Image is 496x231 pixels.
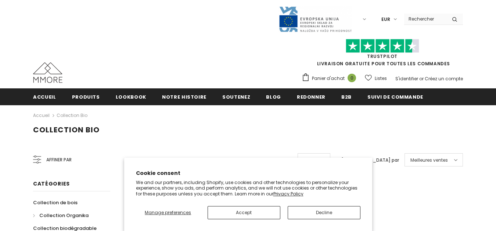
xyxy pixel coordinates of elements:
[33,196,78,209] a: Collection de bois
[288,206,360,219] button: Decline
[367,88,423,105] a: Suivi de commande
[419,76,424,82] span: or
[33,111,50,120] a: Accueil
[303,157,308,164] span: 12
[297,93,326,100] span: Redonner
[162,88,206,105] a: Notre histoire
[341,88,352,105] a: B2B
[365,72,387,85] a: Listes
[273,191,303,197] a: Privacy Policy
[33,93,56,100] span: Accueil
[162,93,206,100] span: Notre histoire
[425,76,463,82] a: Créez un compte
[145,209,191,216] span: Manage preferences
[222,88,250,105] a: soutenez
[297,88,326,105] a: Redonner
[33,199,78,206] span: Collection de bois
[266,88,281,105] a: Blog
[341,93,352,100] span: B2B
[367,53,398,59] a: TrustPilot
[348,74,356,82] span: 0
[39,212,89,219] span: Collection Organika
[208,206,280,219] button: Accept
[222,93,250,100] span: soutenez
[33,62,62,83] img: Cas MMORE
[278,16,352,22] a: Javni Razpis
[136,206,201,219] button: Manage preferences
[116,88,146,105] a: Lookbook
[33,88,56,105] a: Accueil
[116,93,146,100] span: Lookbook
[72,93,100,100] span: Produits
[302,42,463,67] span: LIVRAISON GRATUITE POUR TOUTES LES COMMANDES
[381,16,390,23] span: EUR
[404,14,446,24] input: Search Site
[346,39,419,53] img: Faites confiance aux étoiles pilotes
[136,180,360,197] p: We and our partners, including Shopify, use cookies and other technologies to personalize your ex...
[57,112,87,118] a: Collection Bio
[136,169,360,177] h2: Cookie consent
[33,209,89,222] a: Collection Organika
[312,75,345,82] span: Panier d'achat
[410,157,448,164] span: Meilleures ventes
[46,156,72,164] span: Affiner par
[256,157,292,164] label: objets par page
[395,76,418,82] a: S'identifier
[33,180,70,187] span: Catégories
[72,88,100,105] a: Produits
[375,75,387,82] span: Listes
[266,93,281,100] span: Blog
[33,125,100,135] span: Collection Bio
[278,6,352,33] img: Javni Razpis
[302,73,360,84] a: Panier d'achat 0
[341,157,399,164] label: [GEOGRAPHIC_DATA] par
[367,93,423,100] span: Suivi de commande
